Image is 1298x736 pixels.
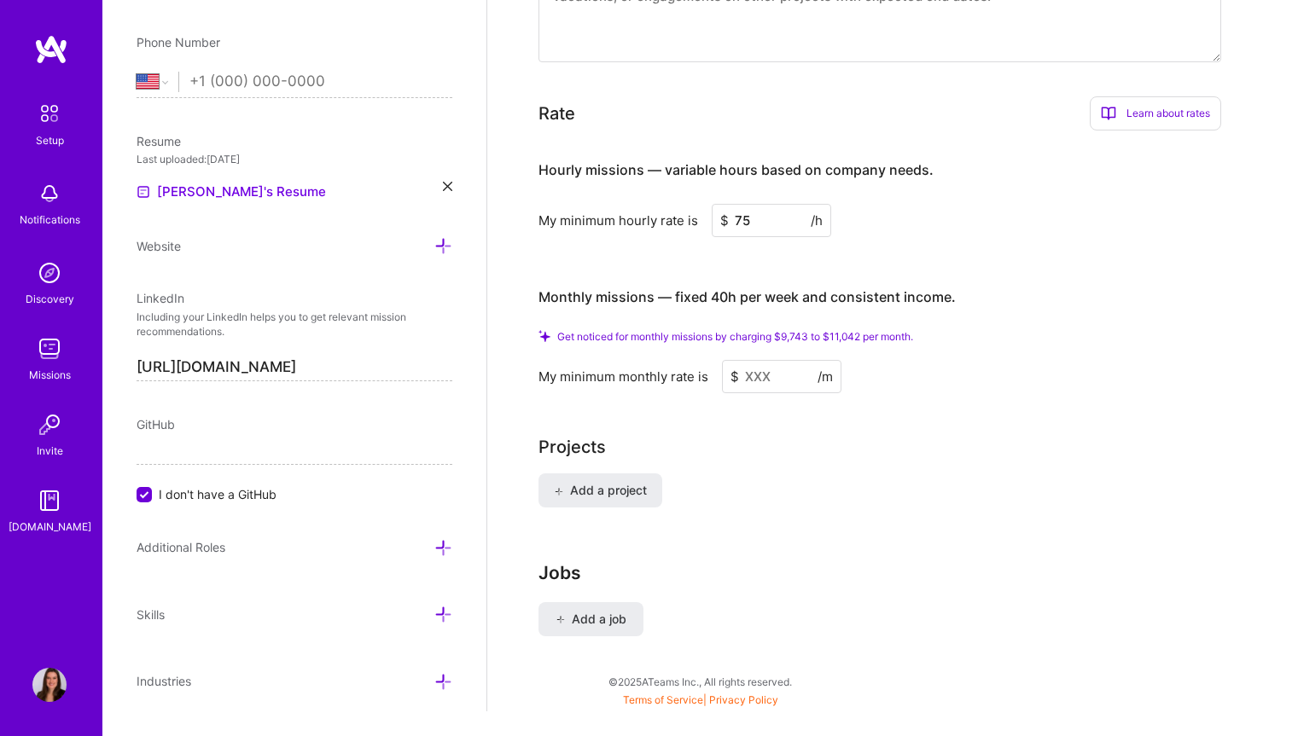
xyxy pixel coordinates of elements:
img: logo [34,34,68,65]
img: Invite [32,408,67,442]
span: Website [137,239,181,253]
div: My minimum hourly rate is [538,212,698,229]
img: bell [32,177,67,211]
span: $ [730,368,739,385]
img: teamwork [32,332,67,366]
span: GitHub [137,417,175,432]
input: +1 (000) 000-0000 [189,57,452,107]
i: icon PlusBlack [554,487,563,496]
a: [PERSON_NAME]'s Resume [137,182,326,202]
span: Industries [137,674,191,688]
div: Missions [29,366,71,384]
span: Additional Roles [137,540,225,554]
div: Rate [538,101,575,126]
button: Add a project [538,473,662,507]
span: Add a job [556,611,626,628]
span: Resume [137,134,181,148]
button: Add a job [538,602,643,636]
div: Invite [37,442,63,460]
div: Setup [36,131,64,149]
i: Check [538,330,550,342]
div: Learn about rates [1090,96,1221,130]
input: XXX [722,360,841,393]
h4: Monthly missions — fixed 40h per week and consistent income. [538,289,956,305]
span: Get noticed for monthly missions by charging $9,743 to $11,042 per month. [557,330,913,343]
div: Notifications [20,211,80,229]
input: XXX [712,204,831,237]
img: User Avatar [32,668,67,702]
span: /h [811,212,823,229]
a: Privacy Policy [709,693,778,706]
span: I don't have a GitHub [159,485,276,503]
a: User Avatar [28,668,71,702]
img: setup [32,96,67,131]
a: Terms of Service [623,693,703,706]
i: icon BookOpen [1101,106,1116,121]
div: Last uploaded: [DATE] [137,150,452,168]
div: [DOMAIN_NAME] [9,518,91,536]
span: | [623,693,778,706]
div: Discovery [26,290,74,308]
h3: Jobs [538,562,1247,583]
img: guide book [32,484,67,518]
span: LinkedIn [137,291,184,305]
span: $ [720,212,729,229]
span: Phone Number [137,35,220,49]
img: discovery [32,256,67,290]
span: Skills [137,607,165,622]
div: Projects [538,434,606,460]
i: icon Close [443,182,452,191]
h4: Hourly missions — variable hours based on company needs. [538,162,934,178]
span: Add a project [554,482,647,499]
img: Resume [137,185,150,199]
i: icon PlusBlack [556,615,565,624]
div: © 2025 ATeams Inc., All rights reserved. [102,660,1298,703]
div: My minimum monthly rate is [538,368,708,385]
span: /m [818,368,833,385]
p: Including your LinkedIn helps you to get relevant mission recommendations. [137,310,452,339]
